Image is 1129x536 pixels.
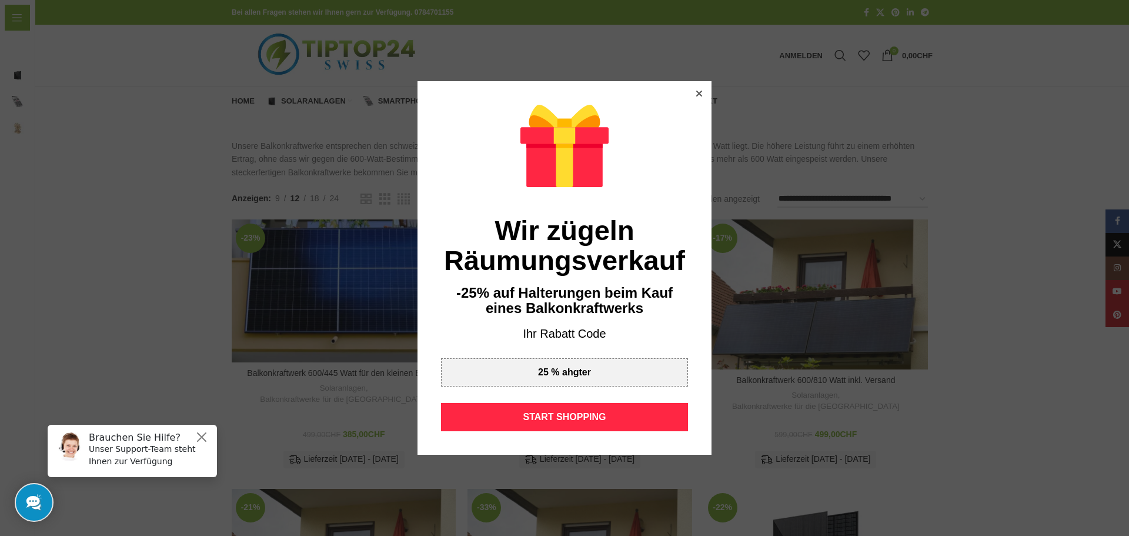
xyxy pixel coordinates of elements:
[441,403,688,431] div: START SHOPPING
[441,358,688,387] div: 25 % ahgter
[441,326,688,342] div: Ihr Rabatt Code
[441,215,688,276] div: Wir zügeln Räumungsverkauf
[51,16,172,28] h6: Brauchen Sie Hilfe?
[441,285,688,317] div: -25% auf Halterungen beim Kauf eines Balkonkraftwerks
[538,368,591,377] div: 25 % ahgter
[51,28,172,52] p: Unser Support-Team steht Ihnen zur Verfügung
[156,15,171,29] button: Close
[16,16,46,46] img: Customer service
